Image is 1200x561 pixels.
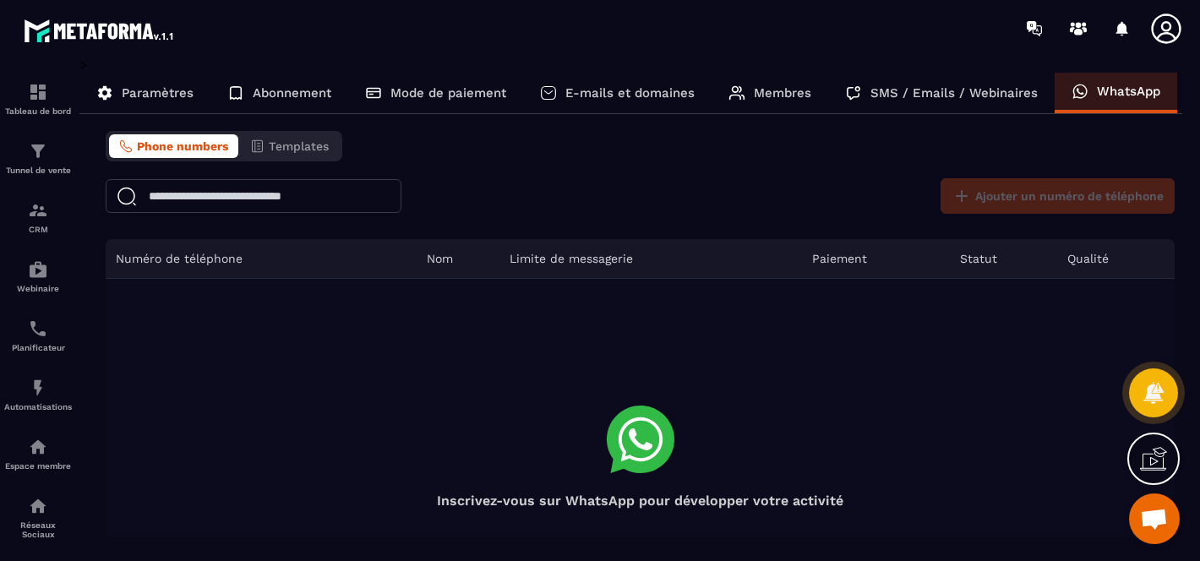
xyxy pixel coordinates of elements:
img: automations [28,259,48,280]
img: automations [28,437,48,457]
p: SMS / Emails / Webinaires [870,85,1038,101]
a: schedulerschedulerPlanificateur [4,306,72,365]
p: WhatsApp [1097,84,1160,99]
th: Statut [950,239,1057,279]
p: E-mails et domaines [565,85,695,101]
th: Qualité [1057,239,1175,279]
p: Paramètres [122,85,194,101]
p: Automatisations [4,402,72,411]
a: Ouvrir le chat [1129,493,1180,544]
p: Réseaux Sociaux [4,520,72,539]
th: Limite de messagerie [499,239,803,279]
p: Webinaire [4,284,72,293]
img: social-network [28,496,48,516]
a: formationformationTunnel de vente [4,128,72,188]
p: Mode de paiement [390,85,506,101]
a: formationformationCRM [4,188,72,247]
span: Phone numbers [137,139,228,153]
th: Nom [417,239,499,279]
img: logo [24,15,176,46]
img: formation [28,200,48,221]
a: automationsautomationsAutomatisations [4,365,72,424]
img: automations [28,378,48,398]
th: Paiement [802,239,950,279]
p: Tunnel de vente [4,166,72,175]
th: Numéro de téléphone [106,239,417,279]
a: formationformationTableau de bord [4,69,72,128]
p: CRM [4,225,72,234]
p: Tableau de bord [4,106,72,116]
button: Templates [240,134,339,158]
a: automationsautomationsWebinaire [4,247,72,306]
a: social-networksocial-networkRéseaux Sociaux [4,483,72,552]
img: formation [28,141,48,161]
p: Espace membre [4,461,72,471]
h4: Inscrivez-vous sur WhatsApp pour développer votre activité [106,493,1175,509]
a: automationsautomationsEspace membre [4,424,72,483]
button: Phone numbers [109,134,238,158]
p: Planificateur [4,343,72,352]
img: formation [28,82,48,102]
p: Membres [754,85,811,101]
p: Abonnement [253,85,331,101]
span: Templates [269,139,329,153]
img: scheduler [28,319,48,339]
